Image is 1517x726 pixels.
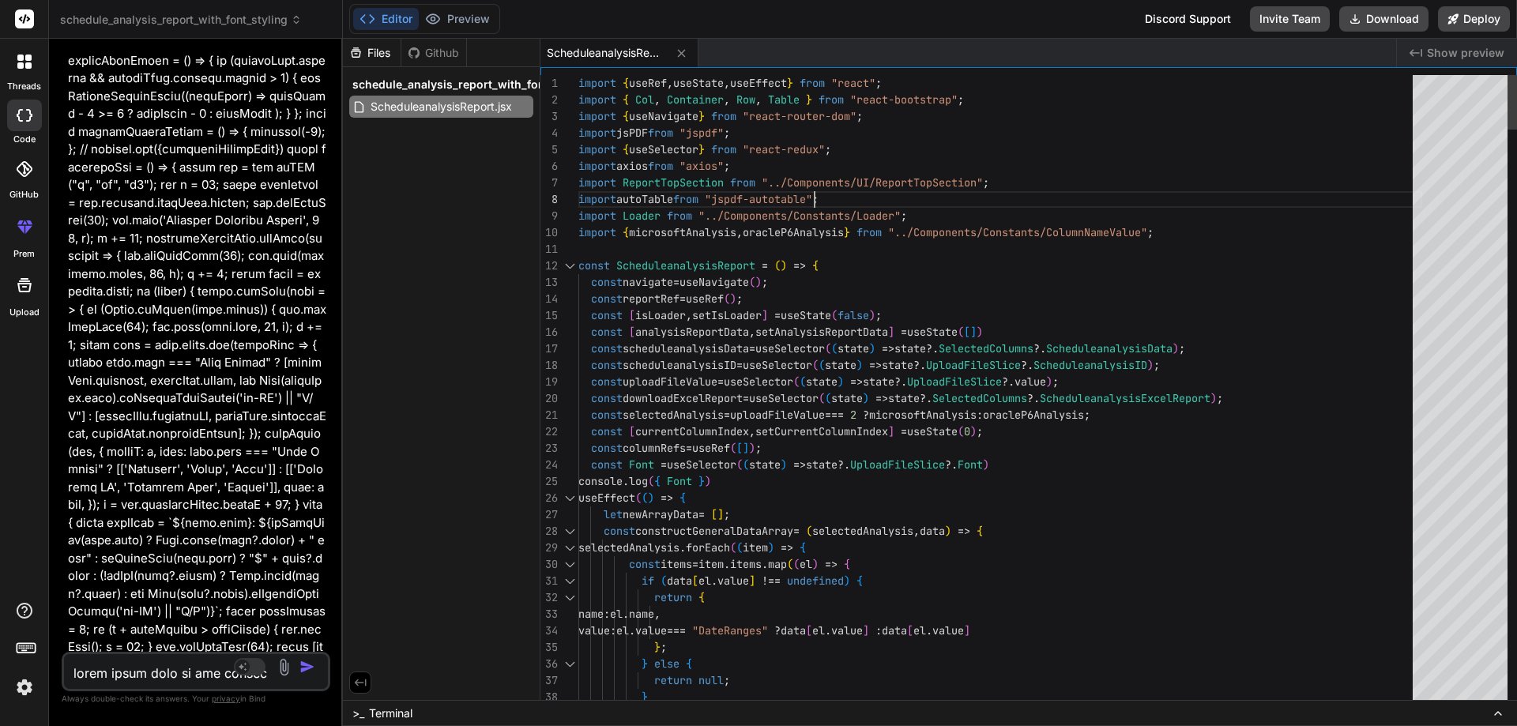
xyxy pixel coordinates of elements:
span: = [673,275,679,289]
div: Click to collapse the range. [559,523,580,540]
span: import [578,225,616,239]
div: 27 [540,506,558,523]
span: , [724,92,730,107]
span: Font [667,474,692,488]
span: schedule_analysis_report_with_font_styling [352,77,592,92]
span: UploadFileSlice [907,374,1002,389]
span: ) [781,457,787,472]
span: useSelector [667,457,736,472]
span: . [623,474,629,488]
span: log [629,474,648,488]
div: 21 [540,407,558,423]
span: ; [724,507,730,521]
div: 17 [540,340,558,357]
span: uploadFileValue [623,374,717,389]
span: ?. [926,341,939,355]
span: useState [907,325,958,339]
span: SelectedColumns [939,341,1033,355]
span: useSelector [724,374,793,389]
span: axios [616,159,648,173]
span: ) [755,275,762,289]
span: ( [825,391,831,405]
span: , [749,325,755,339]
span: useState [673,76,724,90]
span: useEffect [578,491,635,505]
span: ( [958,325,964,339]
img: settings [11,674,38,701]
span: ScheduleanalysisReport.jsx [547,45,665,61]
span: ( [831,341,838,355]
span: ( [812,358,819,372]
span: useState [781,308,831,322]
span: from [730,175,755,190]
span: [ [629,325,635,339]
span: state [838,341,869,355]
span: useNavigate [629,109,698,123]
span: { [623,92,629,107]
span: 2 [850,408,856,422]
div: 10 [540,224,558,241]
span: ) [838,374,844,389]
span: Loader [623,209,661,223]
span: state [831,391,863,405]
span: UploadFileSlice [926,358,1021,372]
span: "jspdf" [679,126,724,140]
span: import [578,76,616,90]
span: Table [768,92,800,107]
span: ( [819,391,825,405]
span: import [578,142,616,156]
span: ( [642,491,648,505]
span: ?. [920,391,932,405]
span: state [806,457,838,472]
span: ; [983,175,989,190]
span: ( [749,275,755,289]
span: } [844,225,850,239]
div: 8 [540,191,558,208]
span: columnRefs [623,441,686,455]
span: ( [825,341,831,355]
span: const [591,374,623,389]
div: 16 [540,324,558,340]
span: } [698,142,705,156]
span: ) [781,258,787,273]
span: ; [736,292,743,306]
span: from [648,159,673,173]
span: , [749,424,755,438]
div: 26 [540,490,558,506]
span: => [793,457,806,472]
span: Font [629,457,654,472]
span: navigate [623,275,673,289]
span: => [793,258,806,273]
span: ? [863,408,869,422]
span: Show preview [1427,45,1504,61]
span: => [882,341,894,355]
div: 7 [540,175,558,191]
div: Click to collapse the range. [559,258,580,274]
span: ; [1217,391,1223,405]
div: 18 [540,357,558,374]
span: ScheduleanalysisReport [616,258,755,273]
span: useState [907,424,958,438]
span: [ [629,424,635,438]
button: Invite Team [1250,6,1330,32]
span: ) [869,341,875,355]
span: ( [736,457,743,472]
span: = [901,424,907,438]
span: schedule_analysis_report_with_font_styling [60,12,302,28]
span: "react-router-dom" [743,109,856,123]
span: : [977,408,983,422]
label: GitHub [9,188,39,201]
span: 0 [964,424,970,438]
span: } [698,109,705,123]
span: ) [749,441,755,455]
span: ( [774,258,781,273]
span: { [812,258,819,273]
span: useEffect [730,76,787,90]
span: ?. [1002,374,1014,389]
span: import [578,92,616,107]
span: ScheduleanalysisData [1046,341,1173,355]
span: const [591,358,623,372]
span: [ [629,308,635,322]
span: newArrayData [623,507,698,521]
div: 3 [540,108,558,125]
